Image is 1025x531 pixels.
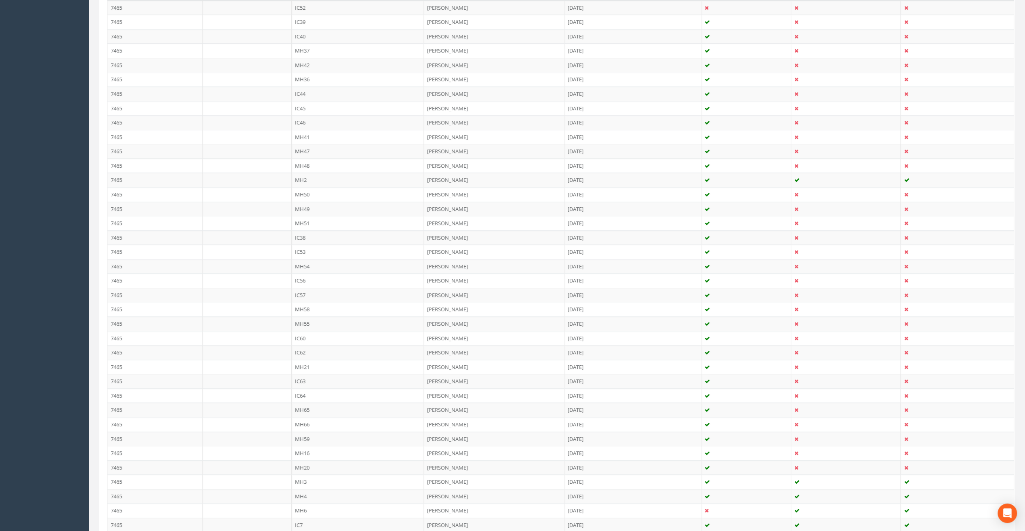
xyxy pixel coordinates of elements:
td: IC40 [292,29,424,44]
td: MH36 [292,72,424,86]
td: [DATE] [564,388,701,403]
td: [DATE] [564,489,701,504]
td: [DATE] [564,244,701,259]
td: 7465 [107,417,203,432]
td: MH55 [292,316,424,331]
td: MH66 [292,417,424,432]
td: [DATE] [564,345,701,360]
td: [DATE] [564,460,701,475]
td: 7465 [107,331,203,346]
td: 7465 [107,316,203,331]
td: 7465 [107,374,203,388]
td: [DATE] [564,273,701,288]
td: [DATE] [564,374,701,388]
td: 7465 [107,402,203,417]
td: 7465 [107,230,203,245]
td: MH65 [292,402,424,417]
td: MH3 [292,474,424,489]
td: 7465 [107,43,203,58]
td: MH50 [292,187,424,202]
td: IC44 [292,86,424,101]
td: 7465 [107,259,203,274]
td: MH59 [292,432,424,446]
td: [PERSON_NAME] [423,43,564,58]
td: [DATE] [564,0,701,15]
td: [PERSON_NAME] [423,244,564,259]
td: 7465 [107,489,203,504]
td: [DATE] [564,15,701,29]
td: [PERSON_NAME] [423,402,564,417]
td: IC39 [292,15,424,29]
td: [PERSON_NAME] [423,173,564,187]
td: IC52 [292,0,424,15]
td: [PERSON_NAME] [423,101,564,116]
td: [DATE] [564,474,701,489]
td: [PERSON_NAME] [423,216,564,230]
td: 7465 [107,187,203,202]
td: [DATE] [564,101,701,116]
td: [PERSON_NAME] [423,374,564,388]
td: [PERSON_NAME] [423,489,564,504]
td: [DATE] [564,503,701,518]
td: IC57 [292,288,424,302]
td: [PERSON_NAME] [423,417,564,432]
td: [PERSON_NAME] [423,302,564,316]
td: 7465 [107,72,203,86]
td: MH20 [292,460,424,475]
td: [PERSON_NAME] [423,144,564,158]
td: [PERSON_NAME] [423,29,564,44]
td: 7465 [107,288,203,302]
td: [PERSON_NAME] [423,388,564,403]
td: [PERSON_NAME] [423,15,564,29]
td: 7465 [107,58,203,72]
td: 7465 [107,115,203,130]
td: IC38 [292,230,424,245]
td: [DATE] [564,58,701,72]
td: 7465 [107,144,203,158]
td: [DATE] [564,173,701,187]
td: [DATE] [564,130,701,144]
td: IC63 [292,374,424,388]
td: [PERSON_NAME] [423,503,564,518]
td: MH4 [292,489,424,504]
td: MH2 [292,173,424,187]
td: [PERSON_NAME] [423,446,564,460]
td: [DATE] [564,432,701,446]
td: 7465 [107,302,203,316]
td: [PERSON_NAME] [423,460,564,475]
td: [DATE] [564,316,701,331]
td: IC60 [292,331,424,346]
td: [PERSON_NAME] [423,115,564,130]
td: [PERSON_NAME] [423,72,564,86]
td: [DATE] [564,158,701,173]
td: IC45 [292,101,424,116]
td: [PERSON_NAME] [423,474,564,489]
td: [DATE] [564,29,701,44]
td: 7465 [107,503,203,518]
td: [PERSON_NAME] [423,202,564,216]
td: 7465 [107,432,203,446]
td: MH51 [292,216,424,230]
td: MH42 [292,58,424,72]
td: 7465 [107,130,203,144]
td: [DATE] [564,288,701,302]
td: 7465 [107,474,203,489]
td: MH48 [292,158,424,173]
td: [PERSON_NAME] [423,345,564,360]
td: 7465 [107,360,203,374]
td: IC62 [292,345,424,360]
td: [DATE] [564,446,701,460]
td: 7465 [107,158,203,173]
td: 7465 [107,446,203,460]
td: [DATE] [564,115,701,130]
td: MH16 [292,446,424,460]
td: MH49 [292,202,424,216]
td: [PERSON_NAME] [423,316,564,331]
td: 7465 [107,216,203,230]
td: 7465 [107,101,203,116]
td: IC64 [292,388,424,403]
td: MH37 [292,43,424,58]
td: MH21 [292,360,424,374]
td: [PERSON_NAME] [423,158,564,173]
div: Open Intercom Messenger [998,504,1017,523]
